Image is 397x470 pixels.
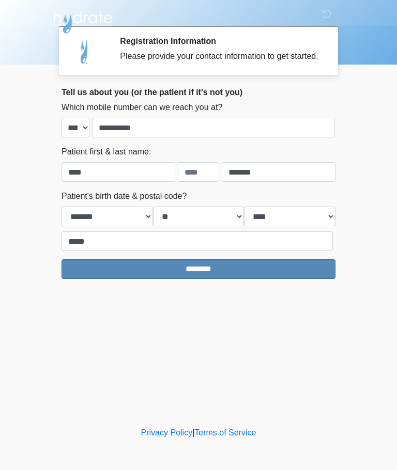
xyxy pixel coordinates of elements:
[192,428,194,437] a: |
[51,8,114,34] img: Hydrate IV Bar - Arcadia Logo
[62,146,151,158] label: Patient first & last name:
[120,50,320,62] div: Please provide your contact information to get started.
[194,428,256,437] a: Terms of Service
[62,101,222,114] label: Which mobile number can we reach you at?
[62,87,335,97] h2: Tell us about you (or the patient if it's not you)
[62,190,187,202] label: Patient's birth date & postal code?
[141,428,193,437] a: Privacy Policy
[69,36,100,67] img: Agent Avatar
